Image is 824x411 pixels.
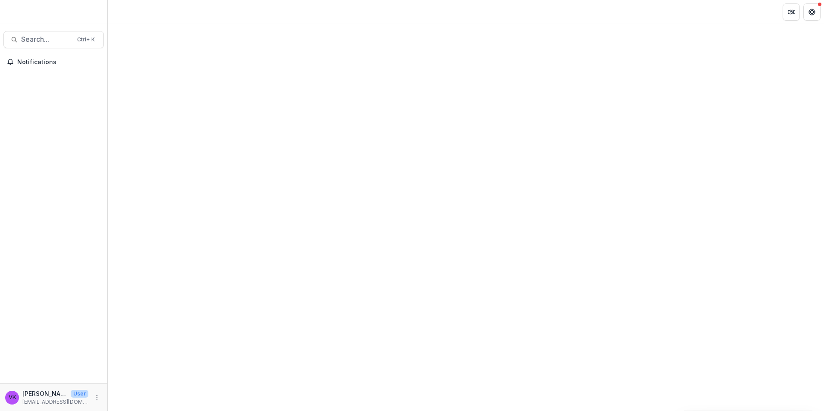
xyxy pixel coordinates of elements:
[9,395,16,400] div: Victor Keong
[92,392,102,403] button: More
[3,55,104,69] button: Notifications
[22,389,67,398] p: [PERSON_NAME]
[783,3,800,21] button: Partners
[75,35,97,44] div: Ctrl + K
[3,31,104,48] button: Search...
[803,3,821,21] button: Get Help
[17,59,100,66] span: Notifications
[71,390,88,398] p: User
[111,6,148,18] nav: breadcrumb
[22,398,88,406] p: [EMAIL_ADDRESS][DOMAIN_NAME]
[21,35,72,44] span: Search...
